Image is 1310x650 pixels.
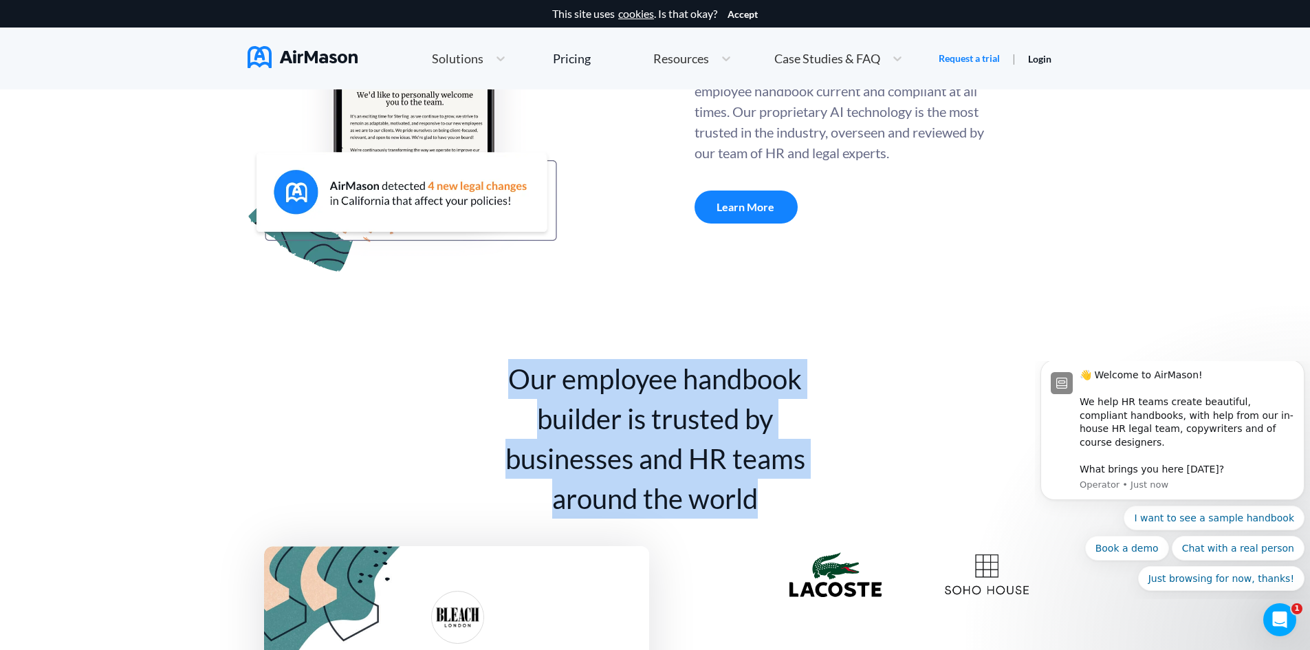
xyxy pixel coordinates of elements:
img: Profile image for Operator [16,11,38,33]
span: Solutions [432,52,483,65]
div: Pricing [553,52,591,65]
img: soho_house [945,554,1029,595]
div: Soho House Employee Handbook [911,554,1062,595]
a: Request a trial [939,52,1000,65]
a: Login [1028,53,1051,65]
span: Case Studies & FAQ [774,52,880,65]
div: Message content [45,8,259,116]
div: 👋 Welcome to AirMason! We help HR teams create beautiful, compliant handbooks, with help from our... [45,8,259,116]
button: Accept cookies [728,9,758,20]
button: Quick reply: Chat with a real person [137,175,270,199]
iframe: Intercom live chat [1263,603,1296,636]
a: cookies [618,8,654,20]
img: AirMason Logo [248,46,358,68]
span: | [1012,52,1016,65]
span: Resources [653,52,709,65]
button: Quick reply: Just browsing for now, thanks! [103,205,270,230]
img: lacoste [789,552,882,597]
a: Pricing [553,46,591,71]
button: Quick reply: I want to see a sample handbook [89,144,270,169]
div: Quick reply options [6,144,270,230]
iframe: Intercom notifications message [1035,361,1310,599]
a: Learn More [695,191,798,224]
img: bleach-9dcfa0f52054c31d46218b32586c0054.jpg [431,591,484,644]
div: Lacoste Employee Handbook [760,552,911,597]
div: AirMason’s Automated Policy Updates keep your employee handbook current and compliant at all time... [695,60,987,163]
span: 1 [1291,603,1302,614]
div: Our employee handbook builder is trusted by businesses and HR teams around the world [483,359,827,519]
p: Message from Operator, sent Just now [45,118,259,130]
button: Quick reply: Book a demo [50,175,134,199]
